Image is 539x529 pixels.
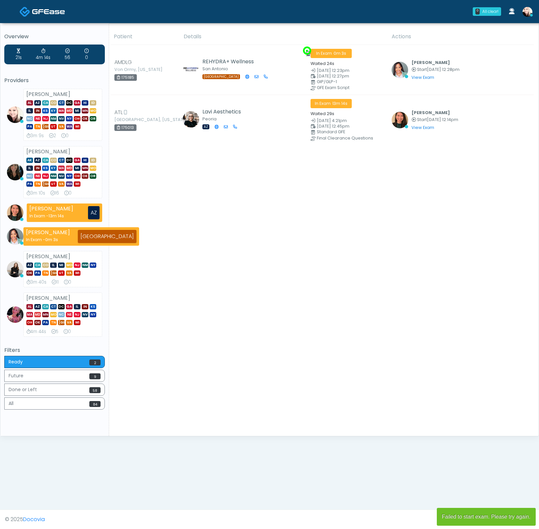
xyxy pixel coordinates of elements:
span: 0m 3s [45,237,58,242]
h5: Filters [4,347,105,353]
strong: [PERSON_NAME] [26,294,70,302]
span: OK [26,270,33,276]
h5: REHYDRA+ Wellness [202,59,260,65]
span: CO [50,100,57,106]
span: 0m 3s [334,50,346,56]
small: Peoria [202,116,217,122]
a: View Exam [411,75,434,80]
span: OK [82,116,88,121]
span: [GEOGRAPHIC_DATA] [42,124,49,129]
span: OK [34,320,41,325]
span: NY [90,312,96,317]
span: CT [58,158,65,163]
span: OK [82,173,88,179]
div: 2 [49,133,56,139]
span: NE [66,312,73,317]
strong: [PERSON_NAME] [26,229,70,236]
img: Lindsey Morgan [7,306,23,323]
span: MA [58,166,65,171]
div: 3m 9s [26,133,44,139]
div: 0 [64,279,71,286]
span: WI [74,320,80,325]
span: AZ [34,100,41,106]
span: MD [66,166,73,171]
span: PA [42,320,49,325]
span: TN [34,181,41,187]
span: MD [34,312,41,317]
small: [GEOGRAPHIC_DATA], [US_STATE] [114,118,151,122]
strong: [PERSON_NAME] [26,253,70,260]
span: OH [26,320,33,325]
span: AL [26,304,33,309]
article: Failed to start exam. Please try again. [437,508,536,526]
span: OR [90,116,96,121]
span: 58 [89,387,101,393]
span: NM [50,116,57,121]
span: AZ [202,124,209,129]
span: WA [66,124,73,129]
span: IN [82,304,88,309]
span: IL [50,263,57,268]
span: IL [74,304,80,309]
div: 0 [61,133,69,139]
span: WI [74,270,80,276]
small: Started at [411,68,460,72]
span: KY [50,166,57,171]
a: 0 All clear! [469,5,505,18]
span: OH [74,173,80,179]
span: NM [82,263,88,268]
span: HI [82,158,88,163]
span: HI [82,100,88,106]
img: Jennifer Ekeh [392,62,408,78]
span: [DATE] 12:27pm [317,73,349,79]
span: VA [58,124,65,129]
span: NY [66,173,73,179]
span: DC [66,158,73,163]
span: MO [66,263,73,268]
span: NJ [42,116,49,121]
div: 56 [65,48,70,61]
th: Patient [110,29,180,45]
span: VA [58,181,65,187]
div: 175013 [114,124,136,131]
h5: Overview [4,34,105,40]
small: San Antonio [202,66,228,72]
a: Docovia [19,1,65,22]
span: NE [34,173,41,179]
span: MA [26,312,33,317]
img: Lavi Londonson [183,111,199,128]
div: 175185 [114,74,137,81]
span: NY [66,116,73,121]
div: 16 [50,190,59,197]
span: NC [26,116,33,121]
span: VA [66,320,73,325]
span: NY [90,263,96,268]
span: KY [50,108,57,113]
h5: Lavi Aesthetics [202,109,242,115]
span: IL [26,108,33,113]
span: GA [66,304,73,309]
span: MO [50,312,57,317]
span: MN [82,166,88,171]
span: 2 [89,359,101,365]
img: Aila Paredes [392,112,408,128]
button: All84 [4,397,105,410]
div: In Exam - [26,236,70,243]
span: AL [26,100,33,106]
button: Ready2 [4,356,105,368]
b: [PERSON_NAME] [411,110,450,115]
div: 3m 10s [26,190,45,197]
strong: [PERSON_NAME] [26,148,70,155]
button: Done or Left58 [4,384,105,396]
span: MO [90,166,96,171]
div: All clear! [482,9,498,15]
div: 0 [64,328,71,335]
span: NV [58,173,65,179]
span: UT [50,124,57,129]
div: Basic example [4,356,105,411]
small: Date Created [311,119,384,123]
span: CT [50,304,57,309]
span: GA [74,158,80,163]
span: NJ [74,263,80,268]
a: Docovia [23,515,45,523]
